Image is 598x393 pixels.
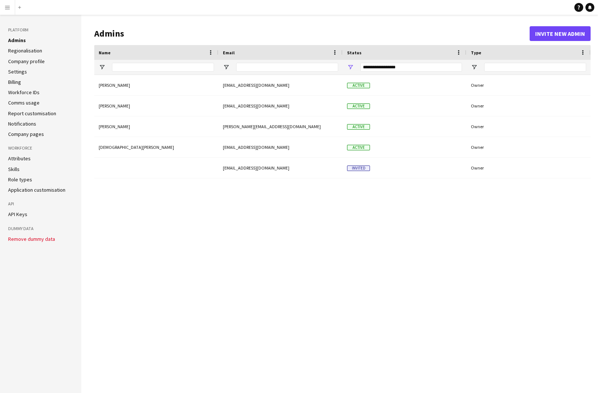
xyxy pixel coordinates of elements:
[8,166,20,172] a: Skills
[8,131,44,137] a: Company pages
[236,63,338,72] input: Email Filter Input
[218,158,343,178] div: [EMAIL_ADDRESS][DOMAIN_NAME]
[8,187,65,193] a: Application customisation
[218,75,343,95] div: [EMAIL_ADDRESS][DOMAIN_NAME]
[223,64,230,71] button: Open Filter Menu
[347,103,370,109] span: Active
[8,79,21,85] a: Billing
[8,201,73,207] h3: API
[223,50,235,55] span: Email
[218,137,343,157] div: [EMAIL_ADDRESS][DOMAIN_NAME]
[8,110,56,117] a: Report customisation
[466,116,591,137] div: Owner
[218,96,343,116] div: [EMAIL_ADDRESS][DOMAIN_NAME]
[94,116,218,137] div: [PERSON_NAME]
[8,176,32,183] a: Role types
[94,96,218,116] div: [PERSON_NAME]
[8,225,73,232] h3: Dummy Data
[8,89,40,96] a: Workforce IDs
[466,96,591,116] div: Owner
[8,155,31,162] a: Attributes
[471,64,478,71] button: Open Filter Menu
[112,63,214,72] input: Name Filter Input
[466,158,591,178] div: Owner
[8,211,27,218] a: API Keys
[8,145,73,151] h3: Workforce
[94,75,218,95] div: [PERSON_NAME]
[8,27,73,33] h3: Platform
[347,124,370,130] span: Active
[347,145,370,150] span: Active
[8,120,36,127] a: Notifications
[8,236,55,242] button: Remove dummy data
[530,26,591,41] button: Invite new admin
[218,116,343,137] div: [PERSON_NAME][EMAIL_ADDRESS][DOMAIN_NAME]
[347,165,370,171] span: Invited
[8,68,27,75] a: Settings
[99,64,105,71] button: Open Filter Menu
[466,75,591,95] div: Owner
[8,99,40,106] a: Comms usage
[94,137,218,157] div: [DEMOGRAPHIC_DATA][PERSON_NAME]
[471,50,481,55] span: Type
[484,63,586,72] input: Type Filter Input
[347,83,370,88] span: Active
[8,37,26,44] a: Admins
[99,50,111,55] span: Name
[466,137,591,157] div: Owner
[347,64,354,71] button: Open Filter Menu
[94,28,530,39] h1: Admins
[8,47,42,54] a: Regionalisation
[8,58,45,65] a: Company profile
[347,50,361,55] span: Status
